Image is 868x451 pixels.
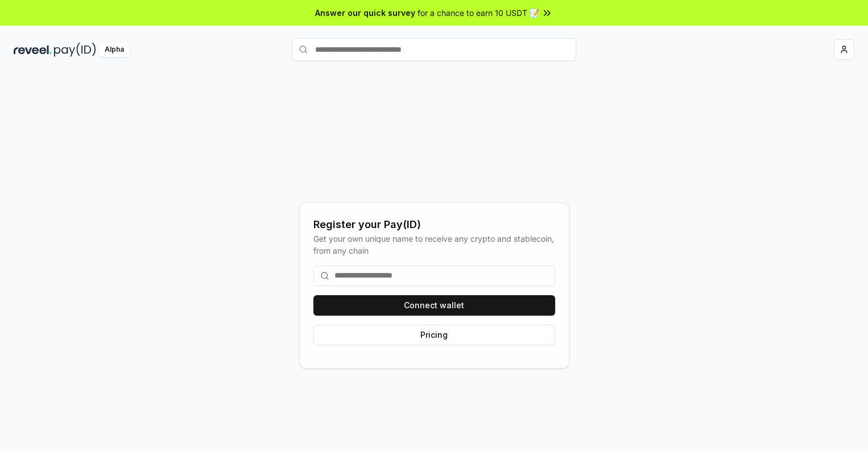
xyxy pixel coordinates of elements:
button: Pricing [313,325,555,345]
div: Get your own unique name to receive any crypto and stablecoin, from any chain [313,233,555,256]
div: Register your Pay(ID) [313,217,555,233]
img: reveel_dark [14,43,52,57]
span: for a chance to earn 10 USDT 📝 [418,7,539,19]
div: Alpha [98,43,130,57]
img: pay_id [54,43,96,57]
span: Answer our quick survey [315,7,415,19]
button: Connect wallet [313,295,555,316]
